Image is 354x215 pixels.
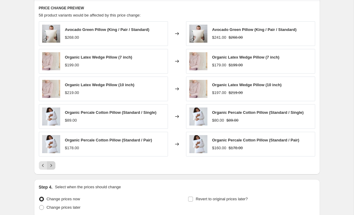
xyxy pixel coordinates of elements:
[65,145,79,151] div: $178.00
[65,110,157,115] span: Organic Percale Cotton Pillow (Standard / Single)
[65,27,150,32] span: Avocado Green Pillow (King / Pair / Standard)
[42,80,60,98] img: AVOCADO_ORGANIC_LATEX_WEDGE_PILLOW_0584_2000w_80x.jpg
[55,184,121,190] p: Select when the prices should change
[65,138,152,142] span: Organic Percale Cotton Pillow (Standard / Pair)
[42,135,60,153] img: AVO_APRIL_2023_16737copy_80x.jpg
[65,117,77,123] div: $89.00
[39,184,53,190] h2: Step 4.
[196,197,248,201] span: Revert to original prices later?
[212,145,226,151] div: $160.00
[65,35,79,41] div: $268.00
[212,138,300,142] span: Organic Percale Cotton Pillow (Standard / Pair)
[39,6,315,11] h6: PRICE CHANGE PREVIEW
[65,62,79,68] div: $199.00
[42,52,60,70] img: AVOCADO_ORGANIC_LATEX_WEDGE_PILLOW_0584_2000w_80x.jpg
[65,90,79,96] div: $219.00
[212,62,226,68] div: $179.00
[226,117,238,123] strike: $89.00
[212,35,226,41] div: $241.00
[212,55,280,59] span: Organic Latex Wedge Pillow (7 inch)
[47,205,81,210] span: Change prices later
[229,35,243,41] strike: $268.00
[189,52,207,70] img: AVOCADO_ORGANIC_LATEX_WEDGE_PILLOW_0584_2000w_80x.jpg
[65,55,132,59] span: Organic Latex Wedge Pillow (7 inch)
[39,13,141,17] span: 58 product variants would be affected by this price change:
[229,145,243,151] strike: $178.00
[229,90,243,96] strike: $219.00
[39,161,55,170] nav: Pagination
[39,161,47,170] button: Previous
[189,107,207,126] img: AVO_APRIL_2023_16737copy_80x.jpg
[212,90,226,96] div: $197.00
[229,62,243,68] strike: $199.00
[212,117,224,123] div: $80.00
[42,107,60,126] img: AVO_APRIL_2023_16737copy_80x.jpg
[212,110,304,115] span: Organic Percale Cotton Pillow (Standard / Single)
[189,80,207,98] img: AVOCADO_ORGANIC_LATEX_WEDGE_PILLOW_0584_2000w_80x.jpg
[47,197,80,201] span: Change prices now
[212,27,297,32] span: Avocado Green Pillow (King / Pair / Standard)
[42,25,60,43] img: Avocado_Green_Pillow_85e7c047-7808-49f7-a8fd-7fa5887d9fa2_80x.jpg
[212,83,282,87] span: Organic Latex Wedge Pillow (10 inch)
[189,135,207,153] img: AVO_APRIL_2023_16737copy_80x.jpg
[189,25,207,43] img: Avocado_Green_Pillow_85e7c047-7808-49f7-a8fd-7fa5887d9fa2_80x.jpg
[47,161,55,170] button: Next
[65,83,135,87] span: Organic Latex Wedge Pillow (10 inch)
